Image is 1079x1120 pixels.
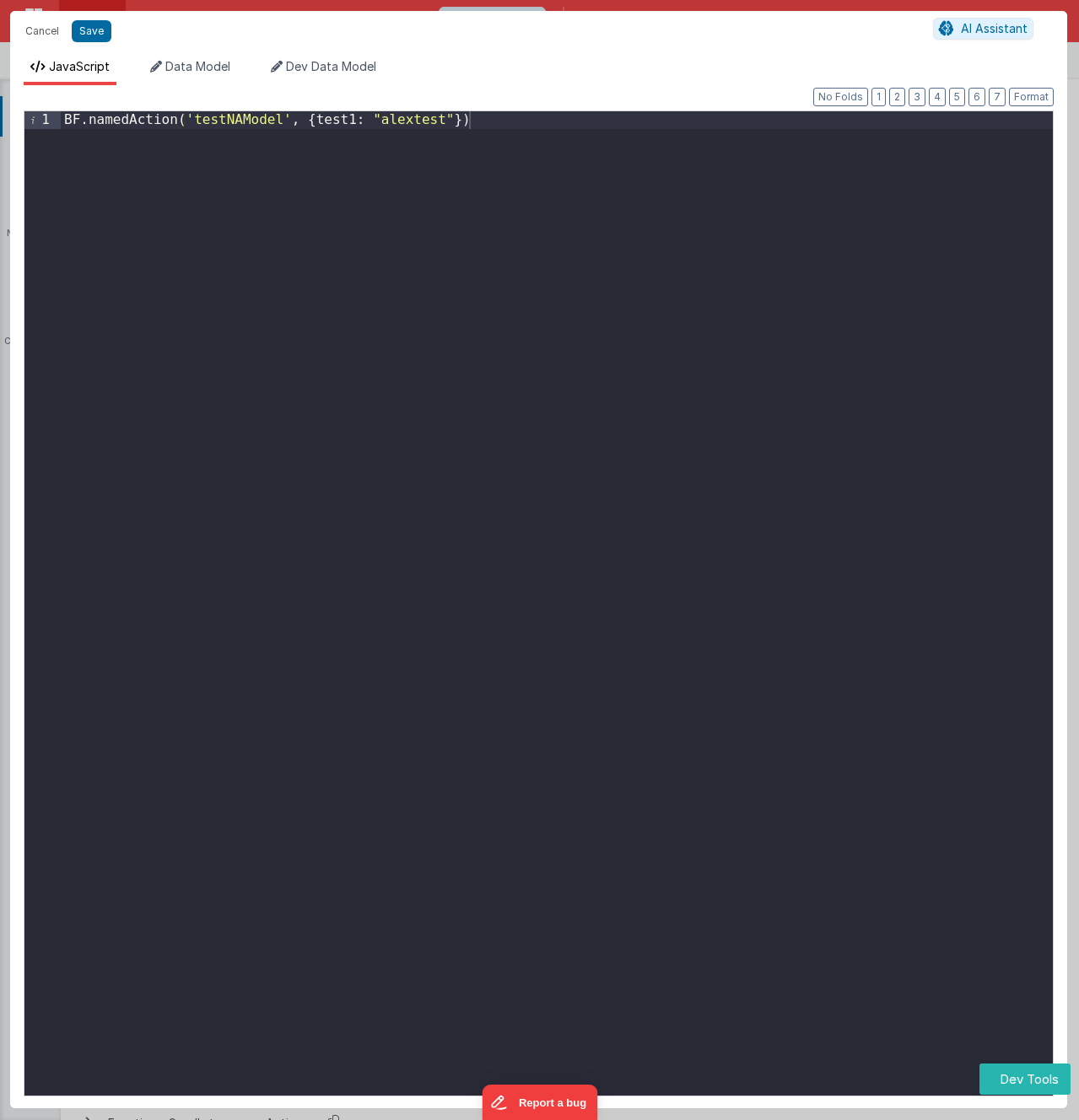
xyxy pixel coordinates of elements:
span: JavaScript [49,59,110,73]
button: Format [1009,88,1054,106]
button: No Folds [813,88,868,106]
button: 5 [949,88,965,106]
button: Cancel [17,19,67,43]
span: Dev Data Model [286,59,376,73]
button: 2 [889,88,905,106]
span: AI Assistant [961,21,1028,35]
iframe: Marker.io feedback button [482,1085,597,1120]
button: Dev Tools [979,1063,1071,1095]
button: Save [72,20,111,42]
button: 6 [968,88,985,106]
button: AI Assistant [933,18,1033,40]
button: 3 [909,88,925,106]
button: 4 [929,88,946,106]
button: 1 [871,88,886,106]
div: 1 [24,111,61,129]
button: 7 [989,88,1006,106]
span: Data Model [165,59,230,73]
